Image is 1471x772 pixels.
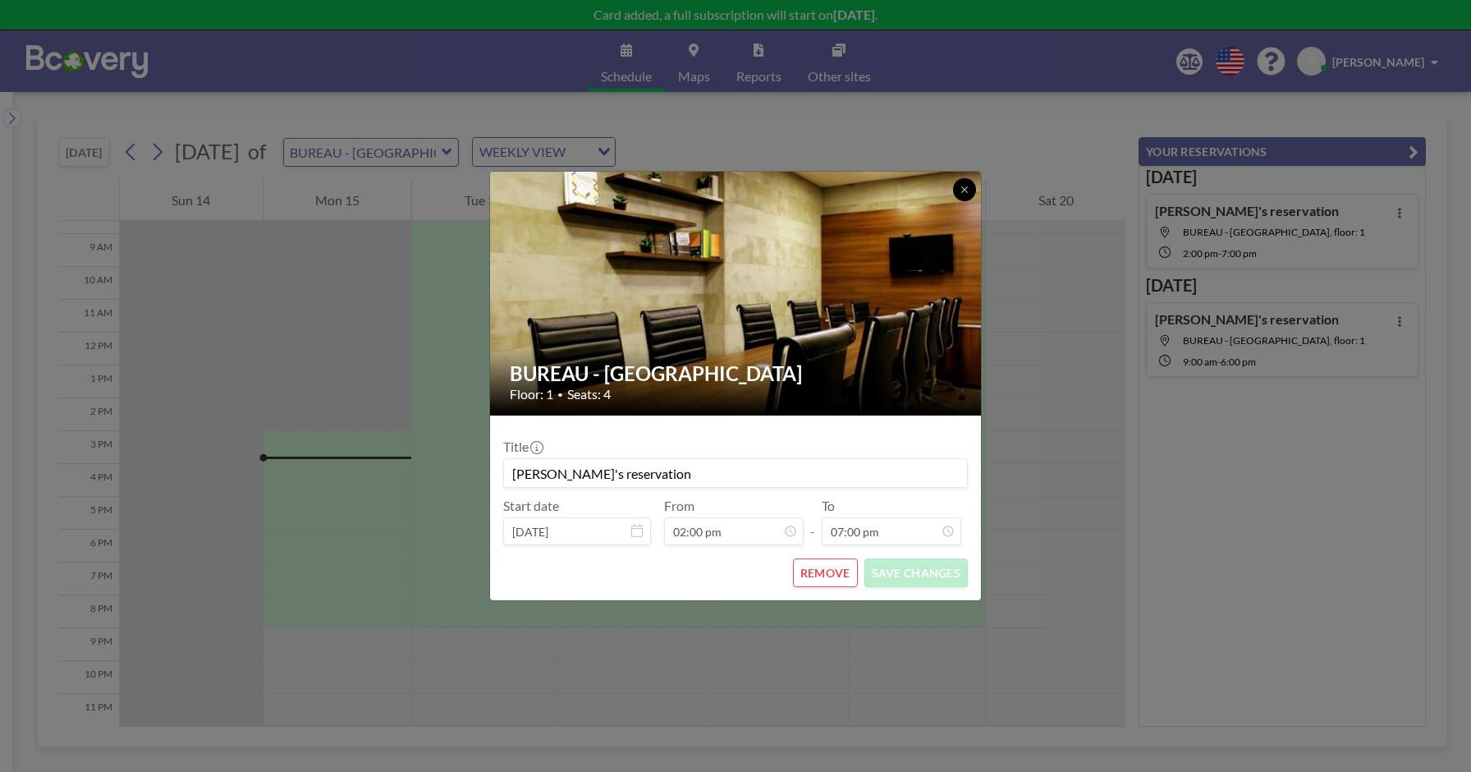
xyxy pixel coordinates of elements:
[490,130,983,458] img: 537.jpg
[822,498,835,514] label: To
[503,498,559,514] label: Start date
[510,361,963,386] h2: BUREAU - [GEOGRAPHIC_DATA]
[664,498,694,514] label: From
[504,459,967,487] input: (No title)
[810,503,815,540] span: -
[557,388,563,401] span: •
[567,386,611,402] span: Seats: 4
[503,439,542,455] label: Title
[510,386,553,402] span: Floor: 1
[793,558,858,587] button: REMOVE
[864,558,968,587] button: SAVE CHANGES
